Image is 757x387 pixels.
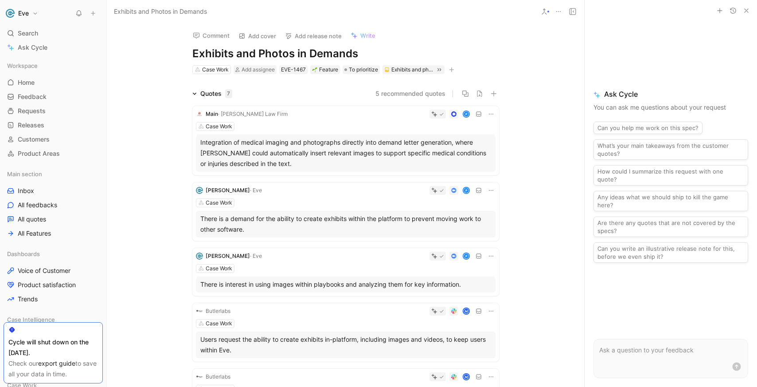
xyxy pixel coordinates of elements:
button: Add cover [234,30,280,42]
span: · Eve [250,187,262,193]
a: Trends [4,292,103,306]
img: logo [196,373,203,380]
div: Feature [312,65,338,74]
span: Product Areas [18,149,60,158]
div: Case Work [206,319,232,328]
span: Dashboards [7,249,40,258]
img: 🌱 [312,67,317,72]
div: Check our to save all your data in time. [8,358,98,379]
h1: Exhibits and Photos in Demands [192,47,499,61]
span: Feedback [18,92,47,101]
div: P [463,111,469,117]
div: Quotes [200,88,232,99]
div: Workspace [4,59,103,72]
div: Case Work [206,264,232,273]
span: Trends [18,295,38,304]
div: To prioritize [343,65,380,74]
h1: Eve [18,9,29,17]
button: 5 recommended quotes [375,88,445,99]
div: Case Work [206,122,232,131]
div: M [463,308,469,314]
div: Case IntelligenceInboxFeaturesVoC Case Intelligence [4,313,103,371]
a: Feedback [4,90,103,103]
div: Search [4,27,103,40]
span: Add assignee [242,66,275,73]
span: All feedbacks [18,201,57,209]
a: Home [4,76,103,89]
a: Releases [4,118,103,132]
span: Ask Cycle [593,89,748,99]
div: Dashboards [4,247,103,261]
button: Write [347,29,379,42]
a: Ask Cycle [4,41,103,54]
span: Requests [18,107,46,115]
div: Main section [4,167,103,181]
span: Home [18,78,35,87]
span: Write [360,32,375,39]
button: Comment [189,29,234,42]
button: How could I summarize this request with one quote? [593,165,748,186]
span: To prioritize [349,65,378,74]
span: Releases [18,121,44,130]
span: Exhibits and Photos in Demands [114,6,207,17]
span: All Features [18,229,51,238]
div: P [463,253,469,259]
img: logo [196,253,203,260]
button: Are there any quotes that are not covered by the specs? [593,217,748,237]
a: All feedbacks [4,198,103,212]
div: DashboardsVoice of CustomerProduct satisfactionTrends [4,247,103,306]
span: Voice of Customer [18,266,70,275]
span: Customers [18,135,50,144]
button: Any ideas what we should ship to kill the game here? [593,191,748,211]
span: [PERSON_NAME] [206,253,250,259]
button: Can you help me work on this spec? [593,122,702,134]
a: Product satisfaction [4,278,103,292]
div: Users request the ability to create exhibits in-platform, including images and videos, to keep us... [200,334,491,355]
div: Cycle will shut down on the [DATE]. [8,337,98,358]
span: Case Intelligence [7,315,55,324]
a: Requests [4,104,103,118]
img: Eve [6,9,15,18]
button: Add release note [281,30,346,42]
button: What’s your main takeaways from the customer quotes? [593,139,748,160]
a: Customers [4,133,103,146]
a: Product Areas [4,147,103,160]
button: EveEve [4,7,40,20]
div: Butlerlabs [206,372,230,381]
div: Butlerlabs [206,307,230,316]
div: Exhibits and photos in demands [391,65,433,74]
a: Voice of Customer [4,264,103,277]
div: P [463,188,469,193]
div: Quotes7 [189,88,236,99]
div: There is interest in using images within playbooks and analyzing them for key information. [200,279,491,290]
div: Case Work [206,198,232,207]
img: logo [196,111,203,118]
span: [PERSON_NAME] [206,187,250,193]
div: EVE-1467 [281,65,306,74]
a: export guide [38,359,75,367]
button: Can you write an illustrative release note for this, before we even ship it? [593,242,748,263]
div: 7 [225,89,232,98]
div: 🌱Feature [310,65,340,74]
span: · [PERSON_NAME] Law Firm [218,111,288,117]
div: Integration of medical imaging and photographs directly into demand letter generation, where [PER... [200,137,491,169]
a: Inbox [4,184,103,197]
img: logo [196,187,203,194]
img: logo [196,308,203,315]
div: Case Work [202,65,229,74]
span: Product satisfaction [18,280,76,289]
div: There is a demand for the ability to create exhibits within the platform to prevent moving work t... [200,213,491,235]
span: Main [206,111,218,117]
a: All quotes [4,213,103,226]
div: Case Intelligence [4,313,103,326]
span: Search [18,28,38,39]
div: M [463,374,469,380]
span: Inbox [18,186,34,195]
p: You can ask me questions about your request [593,102,748,113]
span: Workspace [7,61,38,70]
span: · Eve [250,253,262,259]
span: Main section [7,170,42,178]
span: Ask Cycle [18,42,47,53]
a: All Features [4,227,103,240]
div: Main sectionInboxAll feedbacksAll quotesAll Features [4,167,103,240]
